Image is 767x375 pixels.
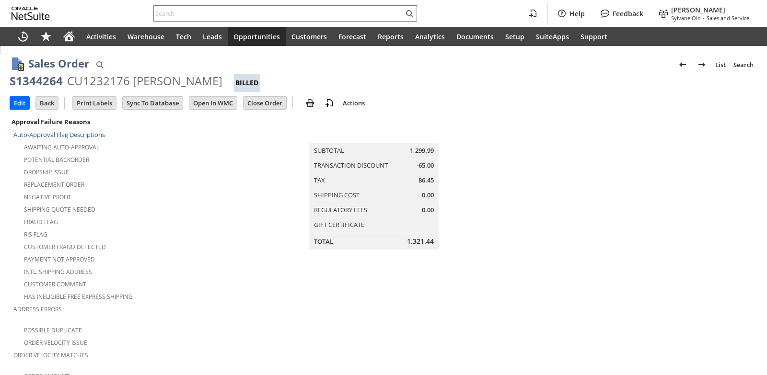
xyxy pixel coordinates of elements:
[314,220,364,229] a: Gift Certificate
[309,127,439,143] caption: Summary
[197,27,228,46] a: Leads
[24,218,58,226] a: Fraud Flag
[63,31,75,42] svg: Home
[404,8,415,19] svg: Search
[409,27,451,46] a: Analytics
[234,74,260,92] div: Billed
[407,237,434,246] span: 1,321.44
[24,168,69,176] a: Dropship Issue
[203,32,222,41] span: Leads
[13,130,105,139] a: Auto-Approval Flag Descriptions
[228,27,286,46] a: Opportunities
[24,156,89,164] a: Potential Backorder
[291,32,327,41] span: Customers
[154,8,404,19] input: Search
[73,97,116,109] input: Print Labels
[24,280,86,288] a: Customer Comment
[575,27,613,46] a: Support
[10,73,63,89] div: S1344264
[17,31,29,42] svg: Recent Records
[24,230,47,239] a: RIS flag
[13,305,62,313] a: Address Errors
[28,56,89,71] h1: Sales Order
[244,97,286,109] input: Close Order
[422,191,434,200] span: 0.00
[24,181,84,189] a: Replacement Order
[333,27,372,46] a: Forecast
[24,243,106,251] a: Customer Fraud Detected
[378,32,404,41] span: Reports
[24,143,99,151] a: Awaiting Auto-Approval
[35,27,58,46] div: Shortcuts
[10,97,29,109] input: Edit
[372,27,409,46] a: Reports
[451,27,500,46] a: Documents
[24,268,92,276] a: Intl. Shipping Address
[122,27,170,46] a: Warehouse
[703,14,705,22] span: -
[24,326,82,334] a: Possible Duplicate
[417,161,434,170] span: -65.00
[671,14,701,22] span: Sylvane Old
[581,32,607,41] span: Support
[422,205,434,215] span: 0.00
[13,351,88,359] a: Order Velocity Matches
[81,27,122,46] a: Activities
[314,161,388,170] a: Transaction Discount
[418,176,434,185] span: 86.45
[569,9,585,18] label: Help
[314,146,344,155] a: Subtotal
[536,32,569,41] span: SuiteApps
[176,32,191,41] span: Tech
[677,59,688,70] img: Previous
[613,9,643,18] label: Feedback
[40,31,52,42] svg: Shortcuts
[707,14,749,22] span: Sales and Service
[189,97,237,109] input: Open In WMC
[286,27,333,46] a: Customers
[24,339,87,347] a: Order Velocity Issue
[123,97,183,109] input: Sync To Database
[505,32,524,41] span: Setup
[324,97,335,109] img: add-record.svg
[415,32,445,41] span: Analytics
[314,191,360,199] a: Shipping Cost
[314,237,333,246] a: Total
[24,293,133,301] a: Has Ineligible Free Express Shipping
[128,32,164,41] span: Warehouse
[314,176,325,184] a: Tax
[671,5,725,14] span: [PERSON_NAME]
[67,73,222,89] div: CU1232176 [PERSON_NAME]
[314,205,367,214] a: Regulatory Fees
[36,97,58,109] input: Back
[24,255,95,263] a: Payment not approved
[456,32,494,41] span: Documents
[304,97,316,109] img: print.svg
[233,32,280,41] span: Opportunities
[10,115,246,128] div: Approval Failure Reasons
[86,32,116,41] span: Activities
[58,27,81,46] a: Home
[500,27,530,46] a: Setup
[730,57,757,72] a: Search
[12,27,35,46] a: Recent Records
[12,7,50,20] svg: logo
[696,59,708,70] img: Next
[170,27,197,46] a: Tech
[339,99,369,107] a: Actions
[24,205,95,214] a: Shipping Quote Needed
[94,59,105,70] img: Quick Find
[338,32,366,41] span: Forecast
[530,27,575,46] a: SuiteApps
[410,146,434,155] span: 1,299.99
[711,57,730,72] a: List
[24,193,71,201] a: Negative Profit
